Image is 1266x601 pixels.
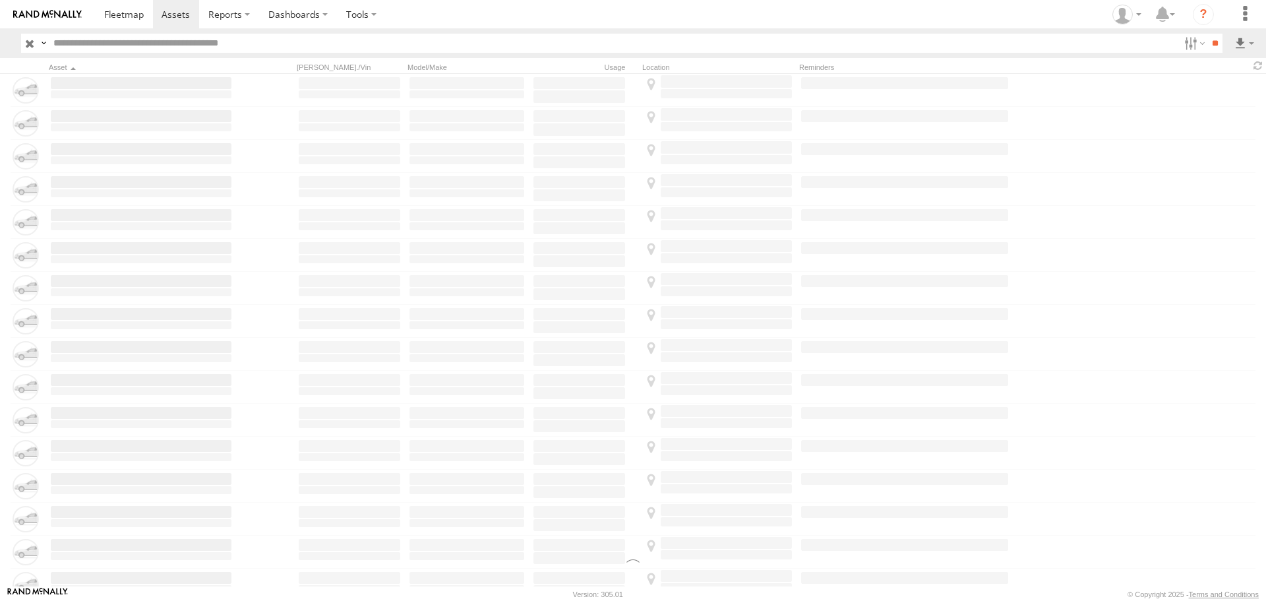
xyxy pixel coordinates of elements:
[642,63,794,72] div: Location
[1193,4,1214,25] i: ?
[407,63,526,72] div: Model/Make
[1189,590,1259,598] a: Terms and Conditions
[38,34,49,53] label: Search Query
[49,63,233,72] div: Click to Sort
[1179,34,1207,53] label: Search Filter Options
[297,63,402,72] div: [PERSON_NAME]./Vin
[1108,5,1146,24] div: Adam Falloon
[13,10,82,19] img: rand-logo.svg
[531,63,637,72] div: Usage
[573,590,623,598] div: Version: 305.01
[1128,590,1259,598] div: © Copyright 2025 -
[7,588,68,601] a: Visit our Website
[1250,59,1266,72] span: Refresh
[799,63,1010,72] div: Reminders
[1233,34,1255,53] label: Export results as...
